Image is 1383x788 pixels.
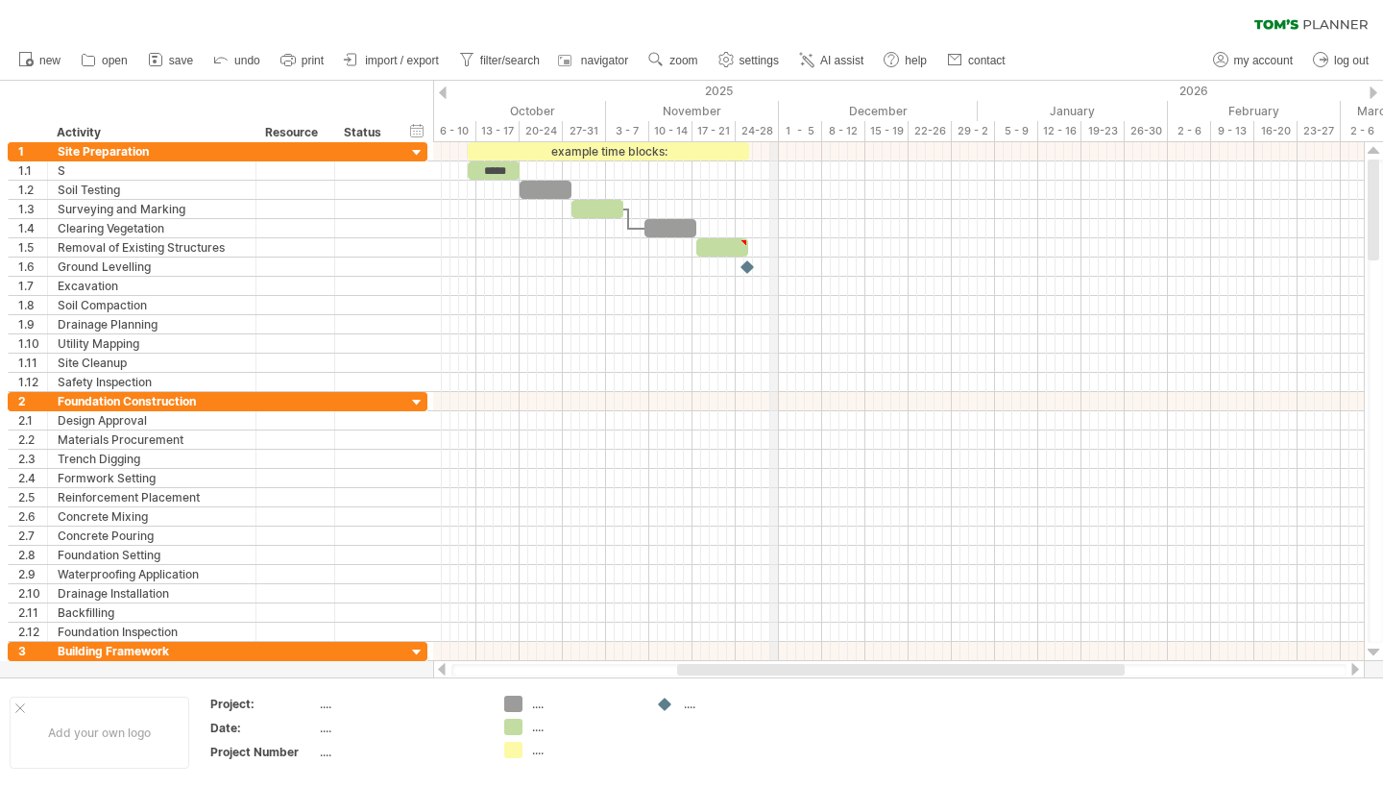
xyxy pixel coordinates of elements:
[532,696,637,712] div: ....
[1298,121,1341,141] div: 23-27
[57,123,245,142] div: Activity
[58,315,246,333] div: Drainage Planning
[18,392,47,410] div: 2
[58,334,246,353] div: Utility Mapping
[454,48,546,73] a: filter/search
[407,101,606,121] div: October 2025
[18,277,47,295] div: 1.7
[58,200,246,218] div: Surveying and Marking
[18,315,47,333] div: 1.9
[649,121,692,141] div: 10 - 14
[581,54,628,67] span: navigator
[302,54,324,67] span: print
[1168,121,1211,141] div: 2 - 6
[58,469,246,487] div: Formwork Setting
[563,121,606,141] div: 27-31
[18,546,47,564] div: 2.8
[606,121,649,141] div: 3 - 7
[58,258,246,276] div: Ground Levelling
[18,584,47,603] div: 2.10
[344,123,386,142] div: Status
[58,603,246,622] div: Backfilling
[58,565,246,583] div: Waterproofing Application
[58,584,246,603] div: Drainage Installation
[320,744,481,760] div: ....
[58,392,246,410] div: Foundation Construction
[18,238,47,257] div: 1.5
[58,507,246,526] div: Concrete Mixing
[265,123,324,142] div: Resource
[18,507,47,526] div: 2.6
[669,54,697,67] span: zoom
[208,48,266,73] a: undo
[58,161,246,180] div: S
[210,744,316,760] div: Project Number
[1308,48,1374,73] a: log out
[1208,48,1298,73] a: my account
[905,54,927,67] span: help
[18,431,47,449] div: 2.2
[58,181,246,199] div: Soil Testing
[18,142,47,160] div: 1
[736,121,779,141] div: 24-28
[468,142,749,160] div: example time blocks:
[58,623,246,641] div: Foundation Inspection
[18,258,47,276] div: 1.6
[339,48,445,73] a: import / export
[433,121,476,141] div: 6 - 10
[76,48,133,73] a: open
[684,696,789,712] div: ....
[58,488,246,506] div: Reinforcement Placement
[978,101,1168,121] div: January 2026
[952,121,995,141] div: 29 - 2
[820,54,863,67] span: AI assist
[18,354,47,372] div: 1.11
[520,121,563,141] div: 20-24
[143,48,199,73] a: save
[18,603,47,622] div: 2.11
[1081,121,1125,141] div: 19-23
[532,719,637,735] div: ....
[1211,121,1254,141] div: 9 - 13
[58,411,246,430] div: Design Approval
[210,696,316,712] div: Project:
[58,238,246,257] div: Removal of Existing Structures
[822,121,865,141] div: 8 - 12
[18,200,47,218] div: 1.3
[18,334,47,353] div: 1.10
[58,527,246,545] div: Concrete Pouring
[1334,54,1369,67] span: log out
[794,48,869,73] a: AI assist
[276,48,329,73] a: print
[779,101,978,121] div: December 2025
[1038,121,1081,141] div: 12 - 16
[18,642,47,660] div: 3
[58,546,246,564] div: Foundation Setting
[942,48,1011,73] a: contact
[102,54,128,67] span: open
[606,101,779,121] div: November 2025
[18,373,47,391] div: 1.12
[1125,121,1168,141] div: 26-30
[18,488,47,506] div: 2.5
[13,48,66,73] a: new
[480,54,540,67] span: filter/search
[18,181,47,199] div: 1.2
[58,373,246,391] div: Safety Inspection
[1168,101,1341,121] div: February 2026
[58,142,246,160] div: Site Preparation
[320,720,481,736] div: ....
[1234,54,1293,67] span: my account
[18,161,47,180] div: 1.1
[58,450,246,468] div: Trench Digging
[18,219,47,237] div: 1.4
[18,565,47,583] div: 2.9
[995,121,1038,141] div: 5 - 9
[865,121,909,141] div: 15 - 19
[58,277,246,295] div: Excavation
[320,696,481,712] div: ....
[1254,121,1298,141] div: 16-20
[909,121,952,141] div: 22-26
[58,642,246,660] div: Building Framework
[18,623,47,641] div: 2.12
